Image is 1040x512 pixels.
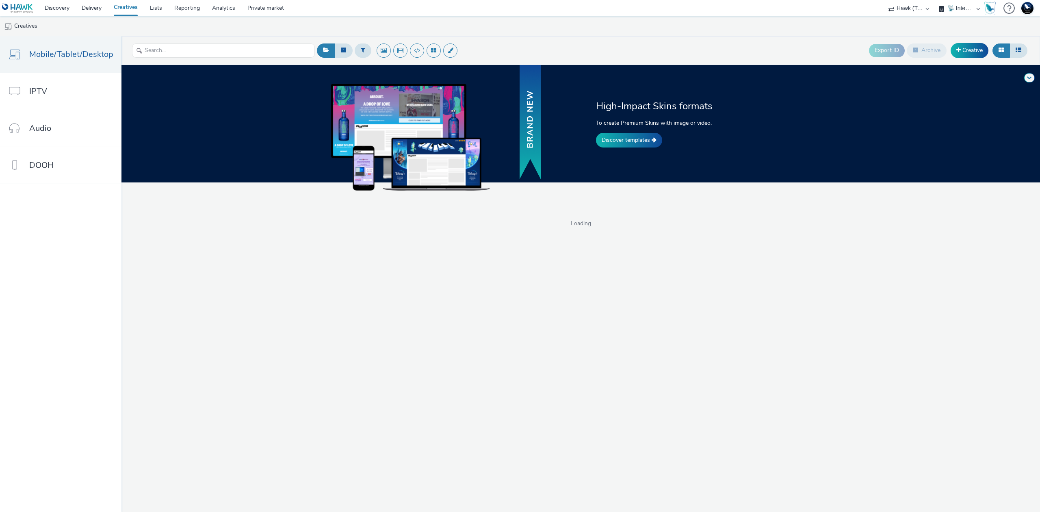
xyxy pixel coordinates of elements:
[1021,2,1033,14] img: Support Hawk
[132,43,315,58] input: Search...
[951,43,988,58] a: Creative
[596,100,821,113] h2: High-Impact Skins formats
[992,43,1010,57] button: Grid
[1010,43,1027,57] button: Table
[984,2,996,15] img: Hawk Academy
[121,219,1040,228] span: Loading
[984,2,999,15] a: Hawk Academy
[4,22,12,30] img: mobile
[331,84,490,190] img: example of skins on dekstop, tablet and mobile devices
[29,159,54,171] span: DOOH
[907,43,947,57] button: Archive
[29,48,113,60] span: Mobile/Tablet/Desktop
[29,85,47,97] span: IPTV
[869,44,905,57] button: Export ID
[518,64,542,181] img: banner with new text
[596,133,662,148] a: Discover templates
[2,3,33,13] img: undefined Logo
[29,122,51,134] span: Audio
[596,119,821,127] p: To create Premium Skins with image or video.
